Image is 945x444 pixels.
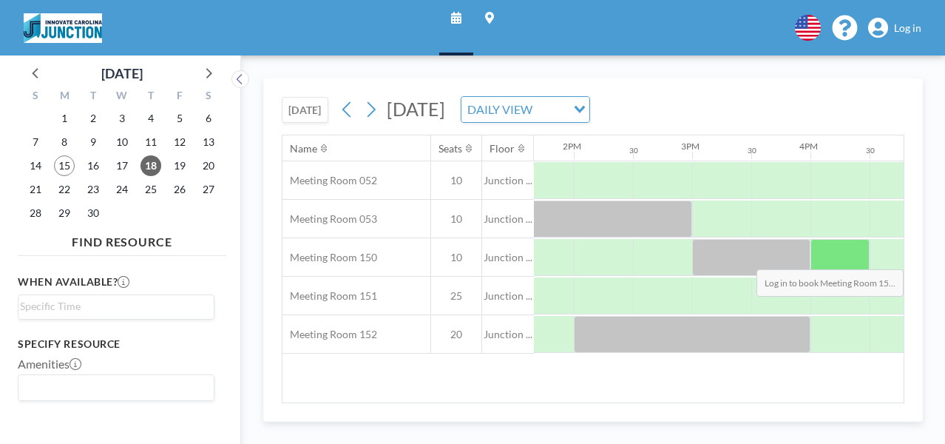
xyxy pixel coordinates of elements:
[198,132,219,152] span: Saturday, September 13, 2025
[431,289,481,303] span: 25
[482,174,534,187] span: Junction ...
[20,378,206,397] input: Search for option
[83,203,104,223] span: Tuesday, September 30, 2025
[482,328,534,341] span: Junction ...
[25,203,46,223] span: Sunday, September 28, 2025
[83,108,104,129] span: Tuesday, September 2, 2025
[20,298,206,314] input: Search for option
[431,251,481,264] span: 10
[140,179,161,200] span: Thursday, September 25, 2025
[169,132,190,152] span: Friday, September 12, 2025
[54,132,75,152] span: Monday, September 8, 2025
[24,13,102,43] img: organization-logo
[537,100,565,119] input: Search for option
[482,289,534,303] span: Junction ...
[563,141,581,152] div: 2PM
[290,142,317,155] div: Name
[79,87,108,107] div: T
[165,87,194,107] div: F
[54,108,75,129] span: Monday, September 1, 2025
[18,413,126,428] label: How many people?
[18,337,214,351] h3: Specify resource
[431,212,481,226] span: 10
[198,108,219,129] span: Saturday, September 6, 2025
[282,212,377,226] span: Meeting Room 053
[83,155,104,176] span: Tuesday, September 16, 2025
[438,142,462,155] div: Seats
[101,63,143,84] div: [DATE]
[18,295,214,317] div: Search for option
[799,141,818,152] div: 4PM
[756,269,904,297] span: Log in to book Meeting Room 15...
[482,251,534,264] span: Junction ...
[18,375,214,400] div: Search for option
[54,179,75,200] span: Monday, September 22, 2025
[83,179,104,200] span: Tuesday, September 23, 2025
[282,97,328,123] button: [DATE]
[140,132,161,152] span: Thursday, September 11, 2025
[894,21,921,35] span: Log in
[194,87,223,107] div: S
[198,179,219,200] span: Saturday, September 27, 2025
[140,155,161,176] span: Thursday, September 18, 2025
[18,357,81,371] label: Amenities
[54,203,75,223] span: Monday, September 29, 2025
[112,179,132,200] span: Wednesday, September 24, 2025
[464,100,535,119] span: DAILY VIEW
[282,174,377,187] span: Meeting Room 052
[431,328,481,341] span: 20
[866,146,875,155] div: 30
[108,87,137,107] div: W
[490,142,515,155] div: Floor
[198,155,219,176] span: Saturday, September 20, 2025
[25,132,46,152] span: Sunday, September 7, 2025
[282,251,377,264] span: Meeting Room 150
[112,108,132,129] span: Wednesday, September 3, 2025
[868,18,921,38] a: Log in
[629,146,638,155] div: 30
[112,132,132,152] span: Wednesday, September 10, 2025
[431,174,481,187] span: 10
[25,179,46,200] span: Sunday, September 21, 2025
[54,155,75,176] span: Monday, September 15, 2025
[25,155,46,176] span: Sunday, September 14, 2025
[112,155,132,176] span: Wednesday, September 17, 2025
[282,289,377,303] span: Meeting Room 151
[18,229,226,249] h4: FIND RESOURCE
[461,97,589,122] div: Search for option
[482,212,534,226] span: Junction ...
[21,87,50,107] div: S
[169,179,190,200] span: Friday, September 26, 2025
[681,141,700,152] div: 3PM
[140,108,161,129] span: Thursday, September 4, 2025
[136,87,165,107] div: T
[169,155,190,176] span: Friday, September 19, 2025
[83,132,104,152] span: Tuesday, September 9, 2025
[387,98,445,120] span: [DATE]
[282,328,377,341] span: Meeting Room 152
[748,146,756,155] div: 30
[169,108,190,129] span: Friday, September 5, 2025
[50,87,79,107] div: M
